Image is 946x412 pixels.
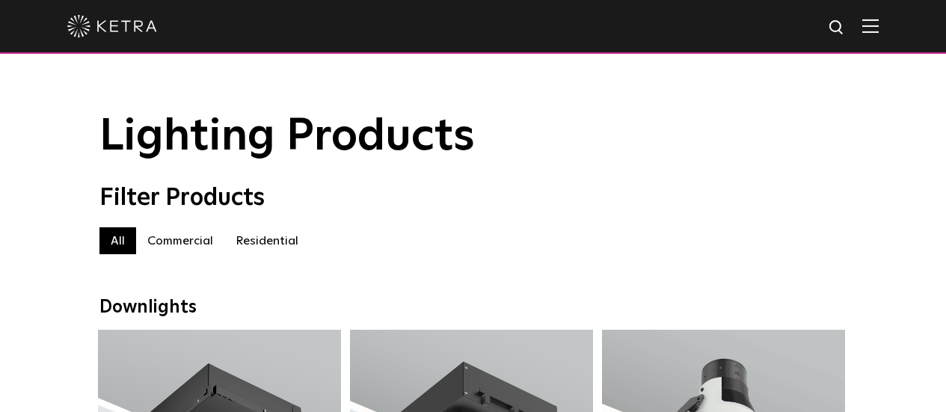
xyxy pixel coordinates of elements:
[67,15,157,37] img: ketra-logo-2019-white
[828,19,847,37] img: search icon
[136,227,224,254] label: Commercial
[99,297,847,319] div: Downlights
[862,19,879,33] img: Hamburger%20Nav.svg
[224,227,310,254] label: Residential
[99,184,847,212] div: Filter Products
[99,227,136,254] label: All
[99,114,475,159] span: Lighting Products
